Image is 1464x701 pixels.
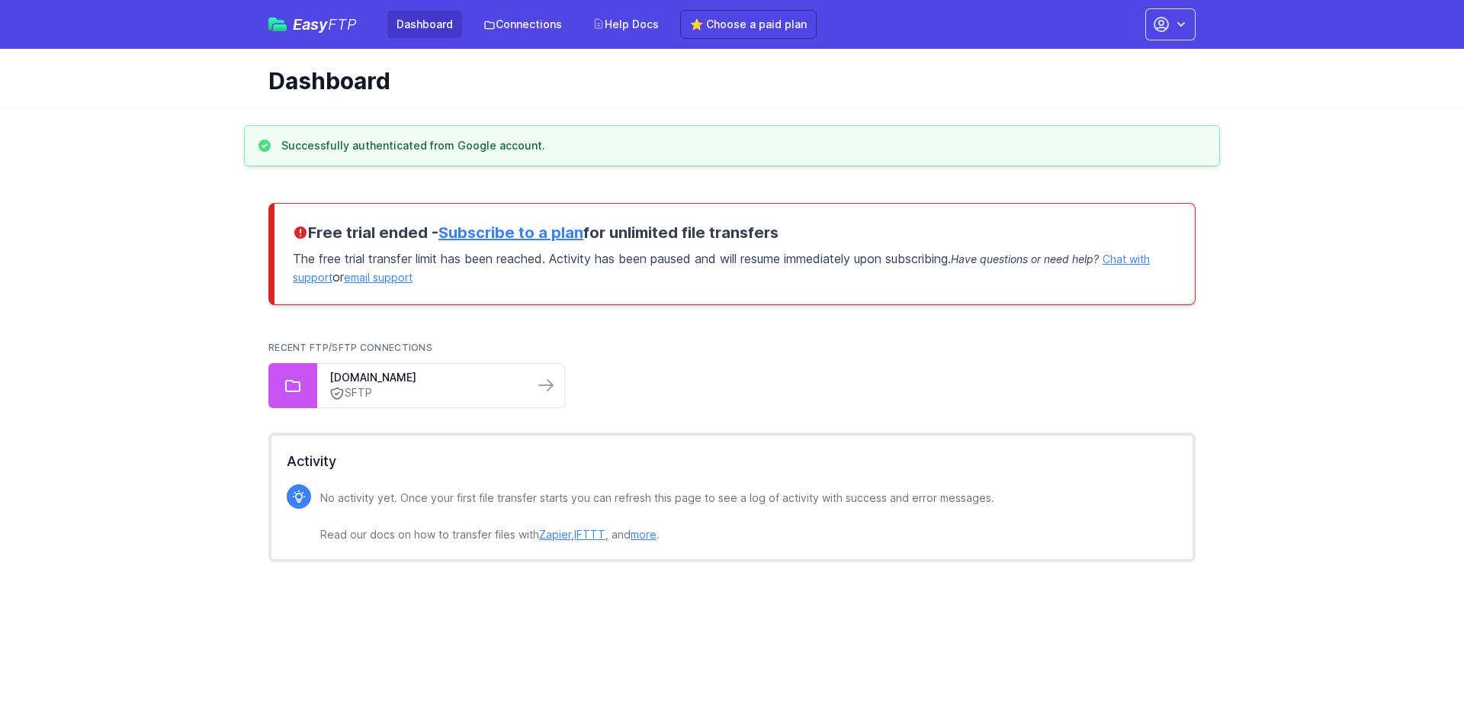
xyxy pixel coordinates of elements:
[438,223,583,242] a: Subscribe to a plan
[329,385,522,401] a: SFTP
[474,11,571,38] a: Connections
[268,67,1183,95] h1: Dashboard
[293,17,357,32] span: Easy
[287,451,1177,472] h2: Activity
[387,11,462,38] a: Dashboard
[680,10,817,39] a: ⭐ Choose a paid plan
[329,370,522,385] a: [DOMAIN_NAME]
[583,11,668,38] a: Help Docs
[268,17,357,32] a: EasyFTP
[293,243,1177,286] p: The free trial transfer limit has been reached. Activity has been paused and will resume immediat...
[268,18,287,31] img: easyftp_logo.png
[320,489,994,544] p: No activity yet. Once your first file transfer starts you can refresh this page to see a log of a...
[344,271,413,284] a: email support
[574,528,605,541] a: IFTTT
[328,15,357,34] span: FTP
[539,528,571,541] a: Zapier
[281,138,545,153] h3: Successfully authenticated from Google account.
[631,528,657,541] a: more
[268,342,1196,354] h2: Recent FTP/SFTP Connections
[951,252,1099,265] span: Have questions or need help?
[293,222,1177,243] h3: Free trial ended - for unlimited file transfers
